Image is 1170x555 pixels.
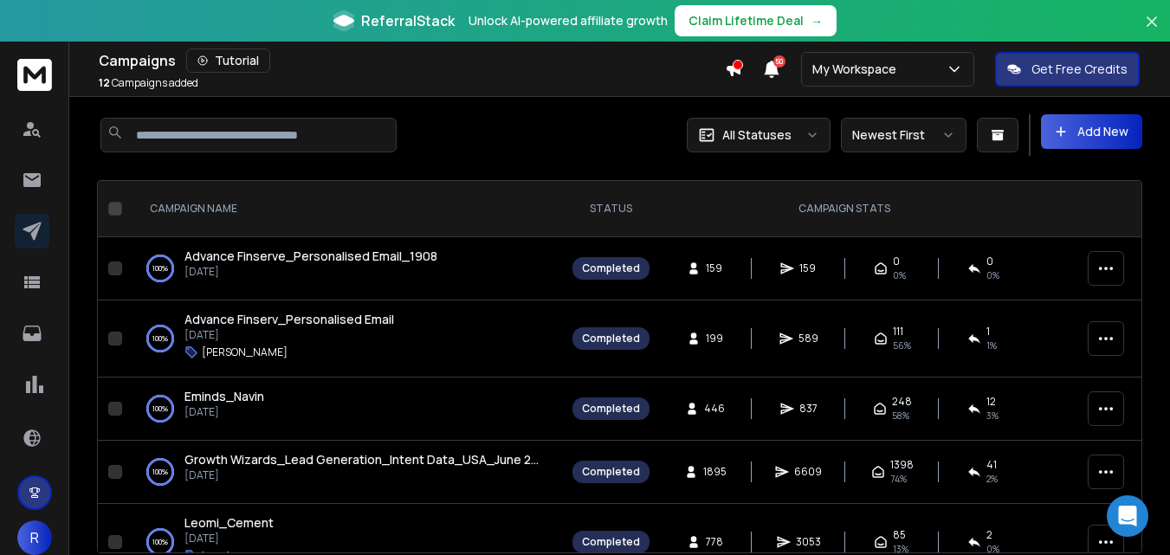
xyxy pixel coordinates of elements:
span: 50 [773,55,785,68]
span: 0 % [986,268,999,282]
p: Get Free Credits [1031,61,1128,78]
div: Completed [582,332,640,345]
span: 6609 [794,465,822,479]
span: 159 [706,261,723,275]
span: 1 [986,325,990,339]
p: 100 % [152,400,168,417]
span: 2 [986,528,992,542]
p: [DATE] [184,405,264,419]
span: 837 [799,402,818,416]
p: My Workspace [812,61,903,78]
span: Eminds_Navin [184,388,264,404]
td: 100%Advance Finserv_Personalised Email[DATE][PERSON_NAME] [129,300,562,378]
span: Leomi_Cement [184,514,274,531]
span: 41 [986,458,997,472]
span: 1895 [703,465,727,479]
p: [DATE] [184,328,394,342]
span: 12 [99,75,110,90]
div: Completed [582,465,640,479]
a: Advance Finserv_Personalised Email [184,311,394,328]
span: 1 % [986,339,997,352]
span: 3 % [986,409,999,423]
span: 12 [986,395,996,409]
span: Growth Wizards_Lead Generation_Intent Data_USA_June 2025 [184,451,553,468]
a: Leomi_Cement [184,514,274,532]
span: 56 % [893,339,911,352]
button: Newest First [841,118,966,152]
span: 589 [798,332,818,345]
p: [DATE] [184,265,437,279]
p: 100 % [152,330,168,347]
p: [DATE] [184,532,274,545]
span: 248 [892,395,912,409]
span: 446 [704,402,725,416]
th: STATUS [562,181,660,237]
div: Completed [582,535,640,549]
span: 111 [893,325,903,339]
span: 85 [893,528,906,542]
p: [PERSON_NAME] [202,345,288,359]
div: Completed [582,402,640,416]
span: → [811,12,823,29]
td: 100%Advance Finserve_Personalised Email_1908[DATE] [129,237,562,300]
div: Campaigns [99,48,725,73]
span: 159 [799,261,817,275]
div: Open Intercom Messenger [1107,495,1148,537]
button: Claim Lifetime Deal→ [675,5,837,36]
button: Get Free Credits [995,52,1140,87]
p: All Statuses [722,126,792,144]
a: Advance Finserve_Personalised Email_1908 [184,248,437,265]
button: R [17,520,52,555]
span: 0 [893,255,900,268]
span: 58 % [892,409,909,423]
span: Advance Finserve_Personalised Email_1908 [184,248,437,264]
td: 100%Eminds_Navin[DATE] [129,378,562,441]
button: Close banner [1141,10,1163,52]
a: Growth Wizards_Lead Generation_Intent Data_USA_June 2025 [184,451,545,468]
p: 100 % [152,533,168,551]
p: Campaigns added [99,76,198,90]
span: 0 [986,255,993,268]
span: Advance Finserv_Personalised Email [184,311,394,327]
span: 1398 [890,458,914,472]
button: Tutorial [186,48,270,73]
td: 100%Growth Wizards_Lead Generation_Intent Data_USA_June 2025[DATE] [129,441,562,504]
span: 74 % [890,472,907,486]
span: 778 [706,535,723,549]
a: Eminds_Navin [184,388,264,405]
span: 2 % [986,472,998,486]
p: 100 % [152,260,168,277]
button: Add New [1041,114,1142,149]
th: CAMPAIGN STATS [660,181,1029,237]
p: 100 % [152,463,168,481]
span: 0% [893,268,906,282]
span: 3053 [796,535,821,549]
th: CAMPAIGN NAME [129,181,562,237]
p: [DATE] [184,468,545,482]
p: Unlock AI-powered affiliate growth [469,12,668,29]
span: 199 [706,332,723,345]
div: Completed [582,261,640,275]
span: ReferralStack [361,10,455,31]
